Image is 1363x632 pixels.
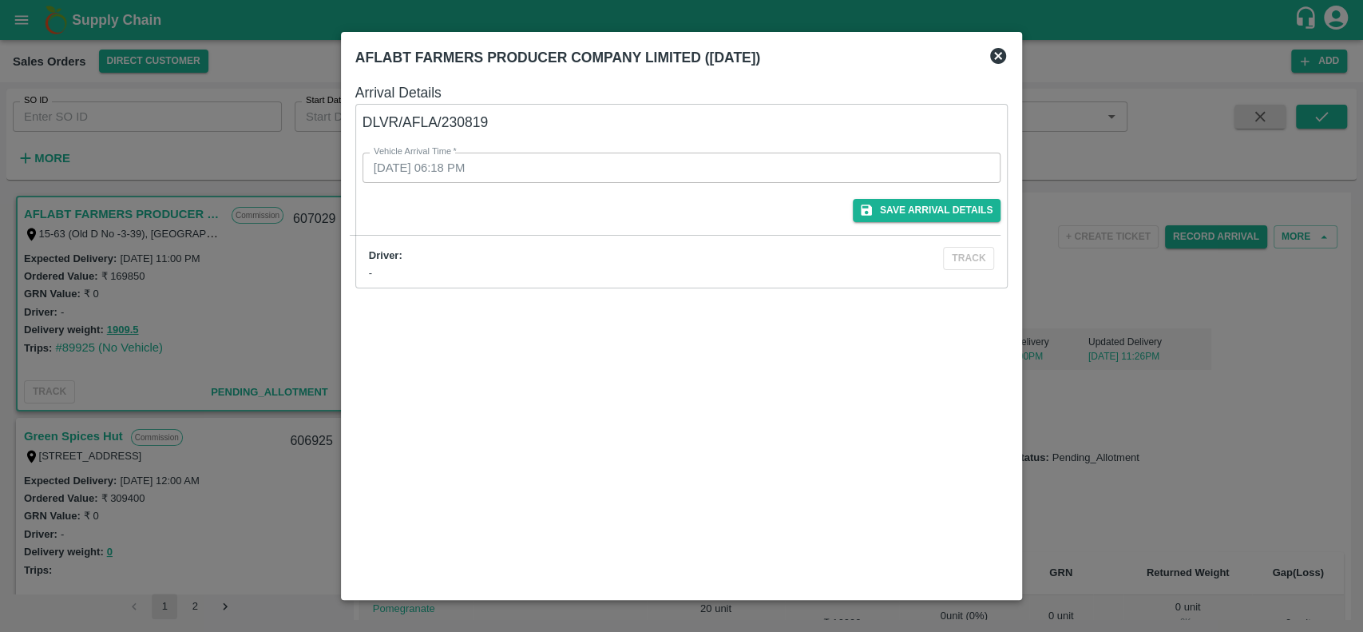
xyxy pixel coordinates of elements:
h6: DLVR/AFLA/230819 [363,111,1001,133]
label: - [369,267,372,279]
label: Vehicle Arrival Time [374,145,457,158]
button: Save Arrival Details [853,199,1000,222]
div: Driver: [369,248,835,264]
b: AFLABT FARMERS PRODUCER COMPANY LIMITED ([DATE]) [355,50,760,66]
h6: Arrival Details [355,81,1008,104]
input: Choose date, selected date is Oct 10, 2025 [363,153,990,183]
